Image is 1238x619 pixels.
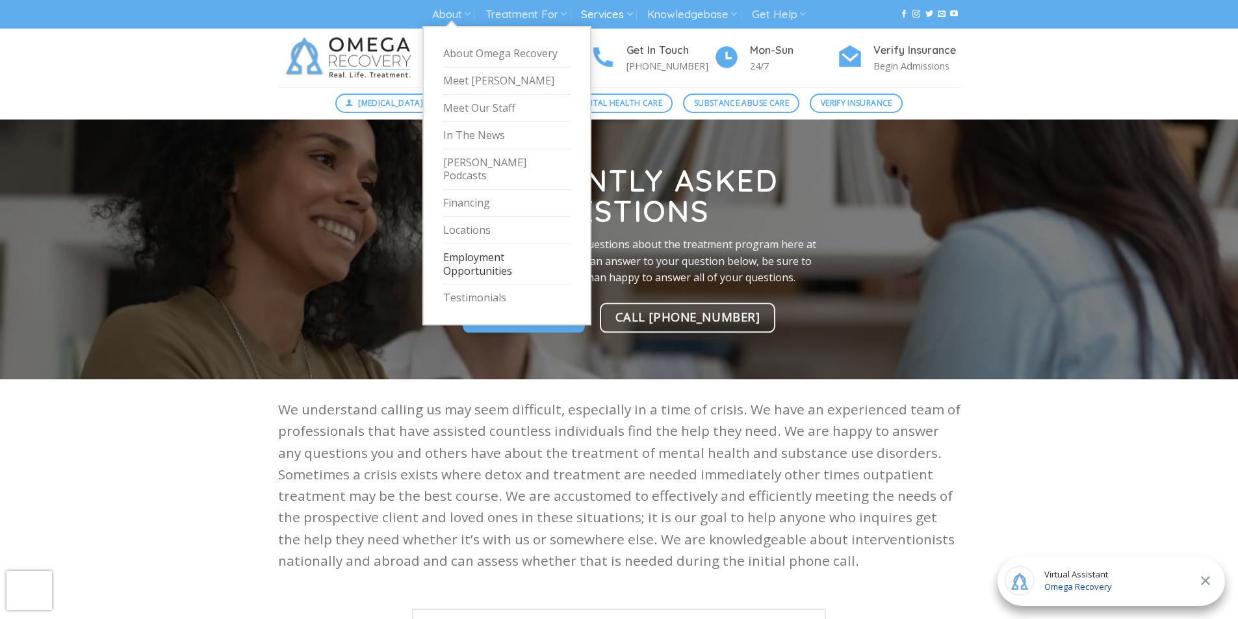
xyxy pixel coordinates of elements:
[912,10,920,19] a: Follow on Instagram
[358,97,423,109] span: [MEDICAL_DATA]
[600,303,776,333] a: CALL [PHONE_NUMBER]
[443,95,571,122] a: Meet Our Staff
[443,68,571,95] a: Meet [PERSON_NAME]
[409,236,830,286] p: Here are some frequently asked questions about the treatment program here at Omega Recovery, if y...
[576,97,662,109] span: Mental Health Care
[565,94,673,113] a: Mental Health Care
[938,10,946,19] a: Send us an email
[873,42,961,59] h4: Verify Insurance
[432,3,471,27] a: About
[278,29,424,87] img: Omega Recovery
[626,42,714,59] h4: Get In Touch
[821,97,892,109] span: Verify Insurance
[443,284,571,311] a: Testimonials
[459,162,779,230] strong: Frequently Asked Questions
[750,42,837,59] h4: Mon-Sun
[443,217,571,244] a: Locations
[443,149,571,190] a: [PERSON_NAME] Podcasts
[443,40,571,68] a: About Omega Recovery
[581,3,632,27] a: Services
[647,3,737,27] a: Knowledgebase
[900,10,908,19] a: Follow on Facebook
[837,42,961,74] a: Verify Insurance Begin Admissions
[443,244,571,285] a: Employment Opportunities
[278,399,961,572] p: We understand calling us may seem difficult, especially in a time of crisis. We have an experienc...
[478,308,571,327] span: Get Help Now
[683,94,799,113] a: Substance Abuse Care
[873,58,961,73] p: Begin Admissions
[694,97,789,109] span: Substance Abuse Care
[752,3,806,27] a: Get Help
[925,10,933,19] a: Follow on Twitter
[485,3,567,27] a: Treatment For
[590,42,714,74] a: Get In Touch [PHONE_NUMBER]
[810,94,903,113] a: Verify Insurance
[335,94,434,113] a: [MEDICAL_DATA]
[443,190,571,217] a: Financing
[615,307,760,326] span: CALL [PHONE_NUMBER]
[950,10,958,19] a: Follow on YouTube
[750,58,837,73] p: 24/7
[443,122,571,149] a: In The News
[626,58,714,73] p: [PHONE_NUMBER]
